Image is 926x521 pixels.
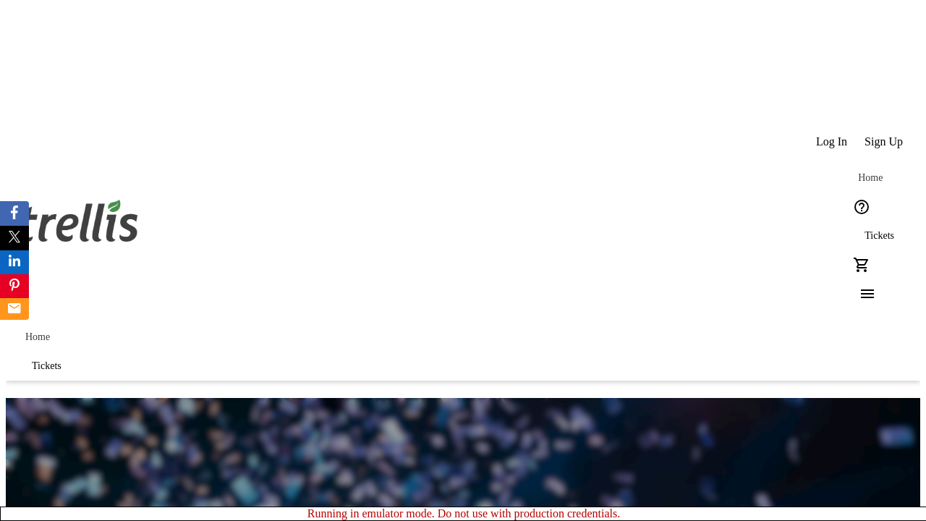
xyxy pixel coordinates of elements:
a: Tickets [14,352,79,381]
span: Log In [816,135,847,148]
button: Help [847,192,876,221]
span: Sign Up [865,135,903,148]
a: Tickets [847,221,912,250]
span: Home [858,172,883,184]
button: Log In [807,127,856,156]
a: Home [14,323,61,352]
button: Menu [847,279,876,308]
span: Home [25,331,50,343]
span: Tickets [865,230,894,242]
img: Orient E2E Organization B9VeCJ6eZ8's Logo [14,184,143,256]
a: Home [847,164,893,192]
button: Cart [847,250,876,279]
button: Sign Up [856,127,912,156]
span: Tickets [32,360,61,372]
